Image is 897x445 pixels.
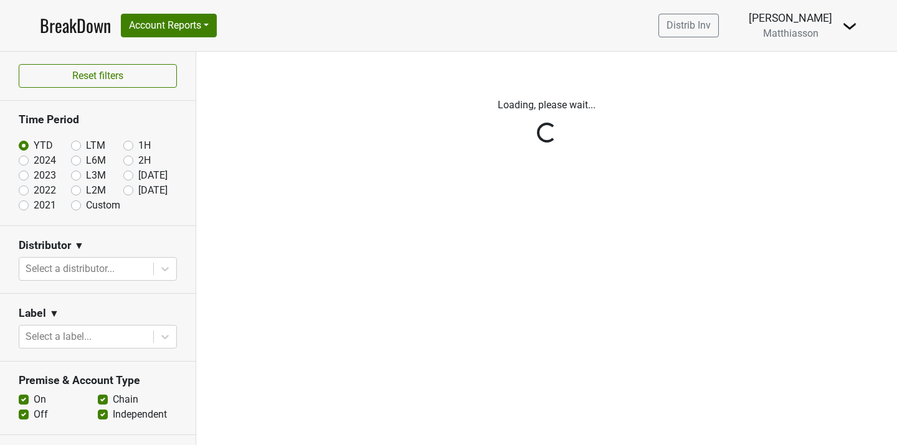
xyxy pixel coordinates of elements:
[749,10,832,26] div: [PERSON_NAME]
[763,27,819,39] span: Matthiasson
[121,14,217,37] button: Account Reports
[842,19,857,34] img: Dropdown Menu
[658,14,719,37] a: Distrib Inv
[206,98,888,113] p: Loading, please wait...
[40,12,111,39] a: BreakDown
